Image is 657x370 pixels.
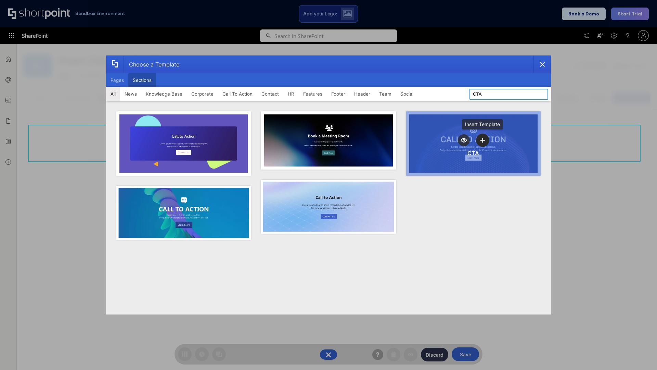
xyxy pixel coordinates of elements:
button: Footer [327,87,350,101]
input: Search [469,89,548,100]
button: Header [350,87,375,101]
iframe: Chat Widget [623,337,657,370]
button: Knowledge Base [141,87,187,101]
button: Social [396,87,418,101]
button: News [120,87,141,101]
button: Contact [257,87,283,101]
button: Call To Action [218,87,257,101]
button: Team [375,87,396,101]
div: template selector [106,56,551,314]
div: CTA [467,150,479,157]
button: All [106,87,120,101]
button: HR [283,87,299,101]
button: Corporate [187,87,218,101]
button: Pages [106,73,128,87]
button: Features [299,87,327,101]
div: Choose a Template [124,56,179,73]
button: Sections [128,73,156,87]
